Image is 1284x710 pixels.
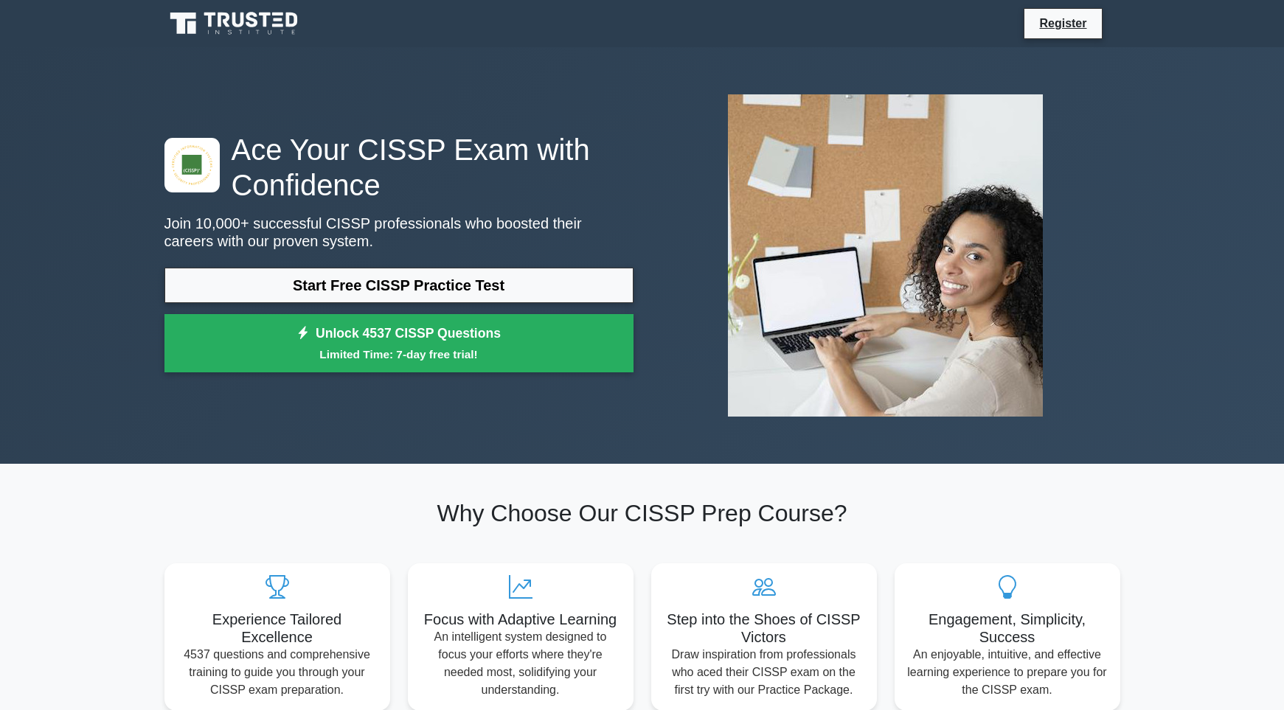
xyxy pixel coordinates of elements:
h5: Experience Tailored Excellence [176,610,378,646]
h5: Focus with Adaptive Learning [420,610,622,628]
p: Draw inspiration from professionals who aced their CISSP exam on the first try with our Practice ... [663,646,865,699]
h2: Why Choose Our CISSP Prep Course? [164,499,1120,527]
p: Join 10,000+ successful CISSP professionals who boosted their careers with our proven system. [164,215,634,250]
a: Start Free CISSP Practice Test [164,268,634,303]
h5: Engagement, Simplicity, Success [906,610,1108,646]
p: 4537 questions and comprehensive training to guide you through your CISSP exam preparation. [176,646,378,699]
h5: Step into the Shoes of CISSP Victors [663,610,865,646]
small: Limited Time: 7-day free trial! [183,346,615,363]
p: An enjoyable, intuitive, and effective learning experience to prepare you for the CISSP exam. [906,646,1108,699]
h1: Ace Your CISSP Exam with Confidence [164,132,634,203]
a: Register [1030,14,1095,32]
p: An intelligent system designed to focus your efforts where they're needed most, solidifying your ... [420,628,622,699]
a: Unlock 4537 CISSP QuestionsLimited Time: 7-day free trial! [164,314,634,373]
